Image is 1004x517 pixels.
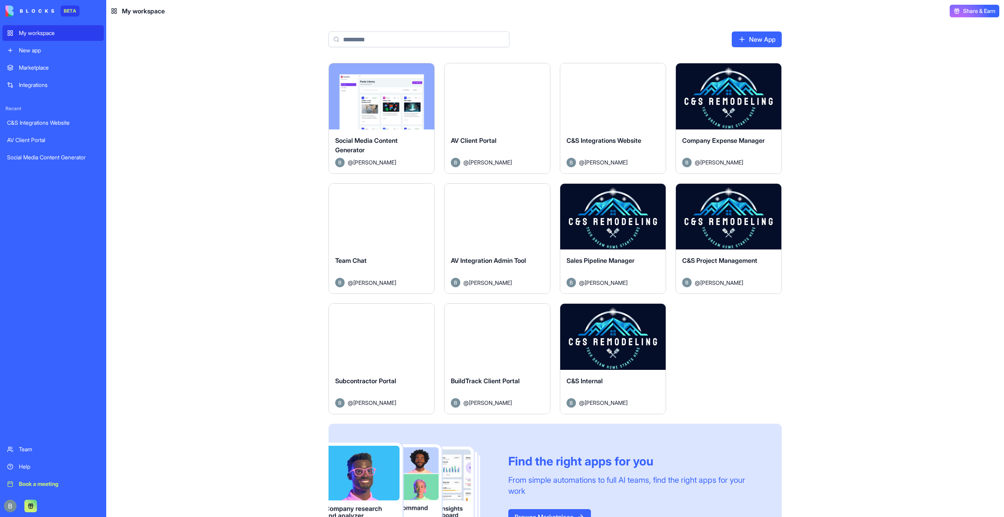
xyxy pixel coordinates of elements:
[7,119,99,127] div: C&S Integrations Website
[329,63,435,174] a: Social Media Content GeneratorAvatar@[PERSON_NAME]
[335,137,398,154] span: Social Media Content Generator
[732,31,782,47] a: New App
[585,399,627,407] span: [PERSON_NAME]
[2,25,104,41] a: My workspace
[560,183,666,294] a: Sales Pipeline ManagerAvatar@[PERSON_NAME]
[6,6,54,17] img: logo
[695,158,700,166] span: @
[329,303,435,414] a: Subcontractor PortalAvatar@[PERSON_NAME]
[700,279,743,287] span: [PERSON_NAME]
[2,150,104,165] a: Social Media Content Generator
[2,77,104,93] a: Integrations
[451,398,460,408] img: Avatar
[2,105,104,112] span: Recent
[567,398,576,408] img: Avatar
[700,158,743,166] span: [PERSON_NAME]
[682,257,757,264] span: C&S Project Management
[444,183,550,294] a: AV Integration Admin ToolAvatar@[PERSON_NAME]
[4,500,17,512] img: ACg8ocIug40qN1SCXJiinWdltW7QsPxROn8ZAVDlgOtPD8eQfXIZmw=s96-c
[682,278,692,287] img: Avatar
[353,279,396,287] span: [PERSON_NAME]
[335,377,396,385] span: Subcontractor Portal
[335,278,345,287] img: Avatar
[560,303,666,414] a: C&S InternalAvatar@[PERSON_NAME]
[335,158,345,167] img: Avatar
[682,158,692,167] img: Avatar
[7,153,99,161] div: Social Media Content Generator
[560,63,666,174] a: C&S Integrations WebsiteAvatar@[PERSON_NAME]
[2,132,104,148] a: AV Client Portal
[2,476,104,492] a: Book a meeting
[2,459,104,475] a: Help
[348,279,353,287] span: @
[19,81,99,89] div: Integrations
[579,158,585,166] span: @
[19,29,99,37] div: My workspace
[579,399,585,407] span: @
[469,399,512,407] span: [PERSON_NAME]
[348,158,353,166] span: @
[61,6,79,17] div: BETA
[675,63,782,174] a: Company Expense ManagerAvatar@[PERSON_NAME]
[567,257,635,264] span: Sales Pipeline Manager
[7,136,99,144] div: AV Client Portal
[2,42,104,58] a: New app
[451,257,526,264] span: AV Integration Admin Tool
[353,399,396,407] span: [PERSON_NAME]
[2,441,104,457] a: Team
[19,480,99,488] div: Book a meeting
[508,475,763,497] div: From simple automations to full AI teams, find the right apps for your work
[469,158,512,166] span: [PERSON_NAME]
[19,463,99,471] div: Help
[585,279,627,287] span: [PERSON_NAME]
[353,158,396,166] span: [PERSON_NAME]
[963,7,995,15] span: Share & Earn
[463,158,469,166] span: @
[2,60,104,76] a: Marketplace
[451,137,496,144] span: AV Client Portal
[463,399,469,407] span: @
[451,377,520,385] span: BuildTrack Client Portal
[567,377,603,385] span: C&S Internal
[19,64,99,72] div: Marketplace
[444,63,550,174] a: AV Client PortalAvatar@[PERSON_NAME]
[463,279,469,287] span: @
[695,279,700,287] span: @
[682,137,765,144] span: Company Expense Manager
[675,183,782,294] a: C&S Project ManagementAvatar@[PERSON_NAME]
[19,46,99,54] div: New app
[567,158,576,167] img: Avatar
[567,137,641,144] span: C&S Integrations Website
[469,279,512,287] span: [PERSON_NAME]
[348,399,353,407] span: @
[2,115,104,131] a: C&S Integrations Website
[335,257,367,264] span: Team Chat
[6,6,79,17] a: BETA
[567,278,576,287] img: Avatar
[579,279,585,287] span: @
[19,445,99,453] div: Team
[122,6,165,16] span: My workspace
[950,5,999,17] button: Share & Earn
[451,278,460,287] img: Avatar
[508,454,763,468] div: Find the right apps for you
[335,398,345,408] img: Avatar
[451,158,460,167] img: Avatar
[329,183,435,294] a: Team ChatAvatar@[PERSON_NAME]
[585,158,627,166] span: [PERSON_NAME]
[444,303,550,414] a: BuildTrack Client PortalAvatar@[PERSON_NAME]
